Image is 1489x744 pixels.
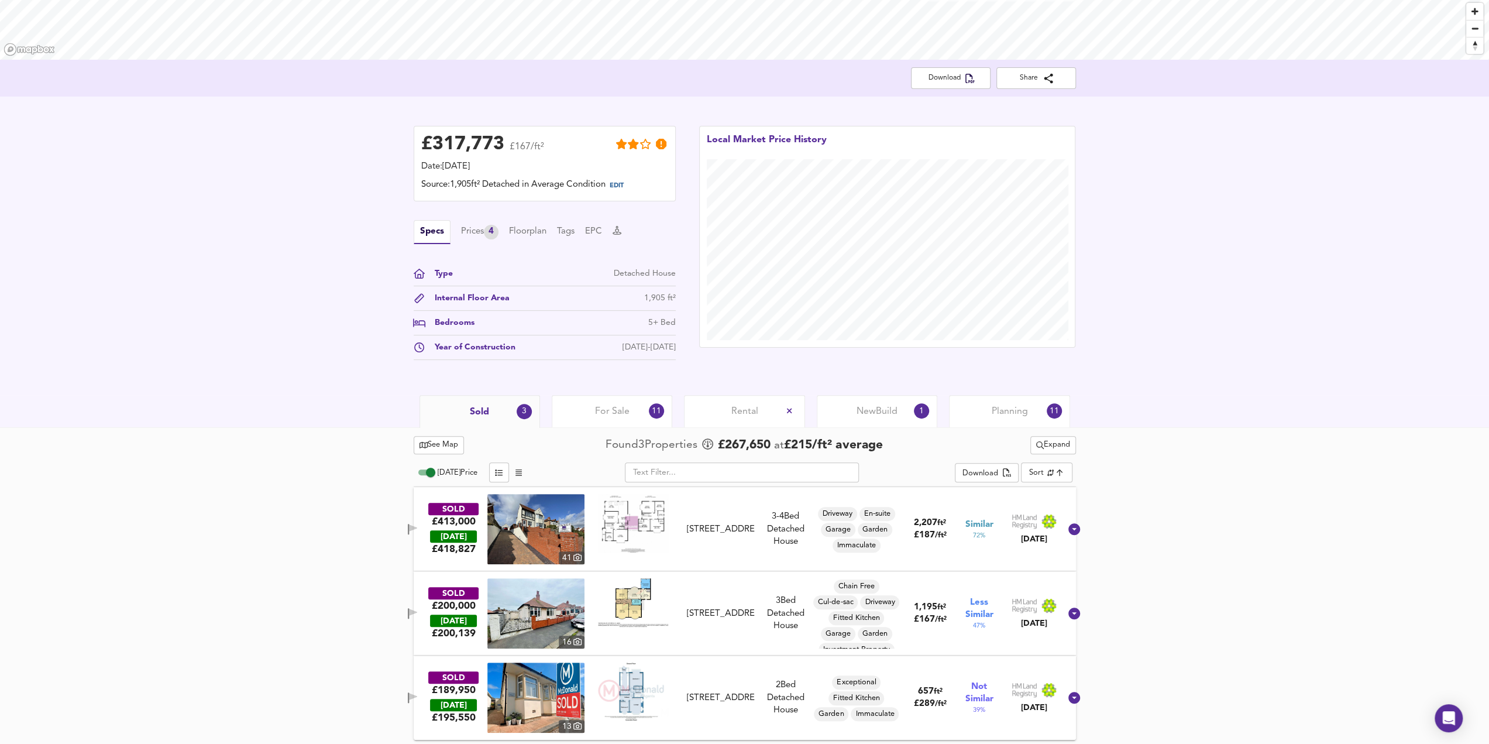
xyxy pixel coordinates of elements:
[430,530,477,543] div: [DATE]
[1466,37,1483,54] span: Reset bearing to north
[759,595,812,632] div: 3 Bed Detached House
[595,405,630,418] span: For Sale
[828,611,884,625] div: Fitted Kitchen
[1466,20,1483,37] button: Zoom out
[1012,683,1057,698] img: Land Registry
[819,644,895,655] span: Investment Property
[1047,403,1062,419] div: 11
[428,587,479,599] div: SOLD
[934,532,946,539] span: / ft²
[421,136,504,153] div: £ 317,773
[965,681,993,705] span: Not Similar
[814,707,848,721] div: Garden
[644,292,676,304] div: 1,905 ft²
[431,627,475,640] span: £ 200,139
[914,603,937,612] span: 1,195
[623,341,676,354] div: [DATE]-[DATE]
[759,510,812,523] div: Rightmove thinks this is a 4 bed but Zoopla states 3 bed, so we're showing you both here
[487,578,584,649] img: property thumbnail
[955,463,1019,483] div: split button
[1466,3,1483,20] span: Zoom in
[487,494,584,564] img: property thumbnail
[962,467,998,481] div: Download
[509,225,546,238] button: Floorplan
[431,711,475,724] span: £ 195,550
[559,551,584,564] div: 41
[814,709,848,719] span: Garden
[859,509,895,519] span: En-suite
[934,700,946,708] span: / ft²
[606,437,700,453] div: Found 3 Propert ies
[858,627,892,641] div: Garden
[832,676,881,690] div: Exceptional
[428,671,479,684] div: SOLD
[1030,436,1076,454] button: Expand
[421,179,668,194] div: Source: 1,905ft² Detached in Average Condition
[934,616,946,623] span: / ft²
[1012,533,1057,545] div: [DATE]
[917,687,933,696] span: 657
[686,692,754,704] div: [STREET_ADDRESS]
[1067,691,1081,705] svg: Show Details
[1006,72,1067,84] span: Share
[833,540,881,551] span: Immaculate
[707,133,827,159] div: Local Market Price History
[1067,522,1081,536] svg: Show Details
[414,571,1076,656] div: SOLD£200,000 [DATE]£200,139property thumbnail 16 Floorplan[STREET_ADDRESS]3Bed Detached HouseChai...
[973,705,985,715] span: 39 %
[818,507,857,521] div: Driveway
[1012,618,1057,629] div: [DATE]
[821,627,855,641] div: Garage
[431,599,475,612] div: £200,000
[1012,702,1057,714] div: [DATE]
[1021,462,1072,482] div: Sort
[414,656,1076,740] div: SOLD£189,950 [DATE]£195,550property thumbnail 13 Floorplan[STREET_ADDRESS]2Bed Detached HouseExce...
[860,595,899,609] div: Driveway
[821,629,855,639] span: Garage
[996,67,1076,89] button: Share
[430,615,477,627] div: [DATE]
[821,523,855,537] div: Garage
[1067,606,1081,620] svg: Show Details
[833,539,881,553] div: Immaculate
[470,406,489,419] span: Sold
[425,268,453,280] div: Type
[487,663,584,733] a: property thumbnail 13
[913,700,946,708] span: £ 289
[1036,438,1070,452] span: Expand
[731,405,758,418] span: Rental
[828,691,884,705] div: Fitted Kitchen
[819,643,895,657] div: Investment Property
[955,463,1019,483] button: Download
[414,487,1076,571] div: SOLD£413,000 [DATE]£418,827property thumbnail 41 Floorplan[STREET_ADDRESS]3-4Bed Detached HouseDr...
[828,613,884,623] span: Fitted Kitchen
[487,578,584,649] a: property thumbnail 16
[598,663,668,721] img: Floorplan
[559,636,584,649] div: 16
[484,225,498,239] div: 4
[834,581,879,592] span: Chain Free
[414,436,465,454] button: See Map
[858,523,892,537] div: Garden
[559,720,584,733] div: 13
[425,292,510,304] div: Internal Floor Area
[813,597,858,608] span: Cul-de-sac
[774,440,784,451] span: at
[421,160,668,173] div: Date: [DATE]
[851,709,899,719] span: Immaculate
[686,608,754,620] div: [STREET_ADDRESS]
[973,621,985,630] span: 47 %
[610,183,624,189] span: EDIT
[1435,704,1463,732] div: Open Intercom Messenger
[913,531,946,540] span: £ 187
[858,524,892,535] span: Garden
[759,510,812,548] div: Detached House
[718,437,771,454] span: £ 267,650
[914,519,937,527] span: 2,207
[828,693,884,704] span: Fitted Kitchen
[913,615,946,624] span: £ 167
[430,699,477,711] div: [DATE]
[614,268,676,280] div: Detached House
[914,403,929,419] div: 1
